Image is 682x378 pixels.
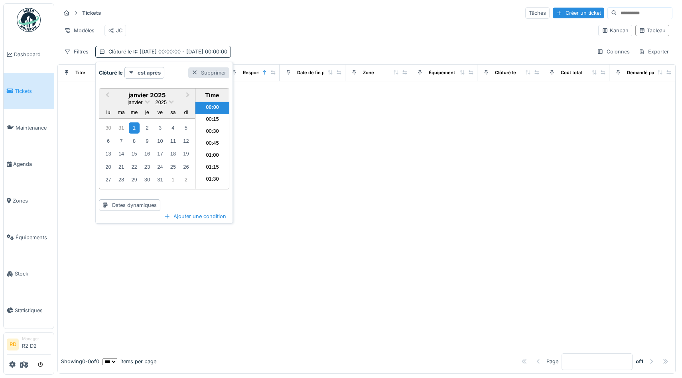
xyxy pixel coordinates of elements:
div: Kanban [602,27,629,34]
ul: Time [195,102,229,189]
span: janvier [128,99,143,105]
div: samedi [168,107,178,118]
div: Choose lundi 27 janvier 2025 [103,174,114,185]
div: Choose mardi 7 janvier 2025 [116,136,126,146]
div: items per page [102,358,156,365]
div: Choose vendredi 10 janvier 2025 [155,136,166,146]
span: 2025 [156,99,167,105]
div: Choose samedi 1 février 2025 [168,174,178,185]
div: Choose jeudi 16 janvier 2025 [142,148,152,159]
div: Tâches [525,7,550,19]
div: Choose mercredi 22 janvier 2025 [129,161,140,172]
div: Choose vendredi 31 janvier 2025 [155,174,166,185]
div: Tableau [639,27,666,34]
div: Showing 0 - 0 of 0 [61,358,99,365]
div: Choose dimanche 26 janvier 2025 [181,161,191,172]
li: 01:15 [195,162,229,174]
li: 00:15 [195,114,229,126]
strong: est après [138,69,161,77]
div: Choose mardi 31 décembre 2024 [116,122,126,133]
div: Time [197,92,227,98]
div: lundi [103,107,114,118]
div: vendredi [155,107,166,118]
div: Choose mardi 21 janvier 2025 [116,161,126,172]
span: Statistiques [15,307,51,314]
li: R2 D2 [22,336,51,353]
div: Choose jeudi 30 janvier 2025 [142,174,152,185]
div: Choose mercredi 29 janvier 2025 [129,174,140,185]
div: Responsable [243,69,271,76]
div: Choose vendredi 17 janvier 2025 [155,148,166,159]
div: Choose dimanche 12 janvier 2025 [181,136,191,146]
div: Modèles [61,25,98,36]
div: Choose jeudi 23 janvier 2025 [142,161,152,172]
div: jeudi [142,107,152,118]
li: 00:30 [195,126,229,138]
div: Choose samedi 11 janvier 2025 [168,136,178,146]
div: Clôturé le [108,48,227,55]
li: RD [7,339,19,350]
div: Titre [75,69,85,76]
div: Choose dimanche 5 janvier 2025 [181,122,191,133]
div: Colonnes [593,46,633,57]
div: JC [108,27,122,34]
div: Équipement [429,69,455,76]
div: Month janvier, 2025 [102,122,192,186]
div: Filtres [61,46,92,57]
div: Dates dynamiques [99,199,160,211]
div: Date de fin prévue [297,69,337,76]
div: Choose samedi 18 janvier 2025 [168,148,178,159]
div: Choose vendredi 3 janvier 2025 [155,122,166,133]
li: 00:45 [195,138,229,150]
div: Choose mercredi 15 janvier 2025 [129,148,140,159]
div: Demandé par [627,69,656,76]
button: Next Month [182,89,195,102]
strong: Tickets [79,9,104,17]
li: 00:00 [195,102,229,114]
div: Manager [22,336,51,342]
div: Choose samedi 4 janvier 2025 [168,122,178,133]
div: Choose jeudi 2 janvier 2025 [142,122,152,133]
div: Choose lundi 13 janvier 2025 [103,148,114,159]
li: 01:30 [195,174,229,186]
div: Exporter [635,46,672,57]
div: mardi [116,107,126,118]
div: Créer un ticket [553,8,604,18]
img: Badge_color-CXgf-gQk.svg [17,8,41,32]
h2: janvier 2025 [99,92,195,99]
div: Choose jeudi 9 janvier 2025 [142,136,152,146]
span: Maintenance [16,124,51,132]
div: Page [546,358,558,365]
div: Choose mardi 14 janvier 2025 [116,148,126,159]
div: Choose dimanche 19 janvier 2025 [181,148,191,159]
div: Choose dimanche 2 février 2025 [181,174,191,185]
span: Équipements [16,234,51,241]
strong: of 1 [636,358,643,365]
span: Tickets [15,87,51,95]
div: mercredi [129,107,140,118]
div: Choose lundi 20 janvier 2025 [103,161,114,172]
div: Choose mercredi 1 janvier 2025 [129,122,140,133]
button: Previous Month [100,89,113,102]
div: Choose samedi 25 janvier 2025 [168,161,178,172]
li: 01:45 [195,186,229,198]
div: Choose mercredi 8 janvier 2025 [129,136,140,146]
div: Choose mardi 28 janvier 2025 [116,174,126,185]
span: Stock [15,270,51,278]
div: Ajouter une condition [161,211,229,222]
span: [DATE] 00:00:00 - [DATE] 00:00:00 [132,49,227,55]
div: Choose vendredi 24 janvier 2025 [155,161,166,172]
span: Agenda [13,160,51,168]
div: Supprimer [188,67,229,78]
div: Choose lundi 30 décembre 2024 [103,122,114,133]
div: dimanche [181,107,191,118]
div: Choose lundi 6 janvier 2025 [103,136,114,146]
span: Zones [13,197,51,205]
div: Coût total [561,69,582,76]
strong: Clôturé le [99,69,123,77]
span: Dashboard [14,51,51,58]
div: Zone [363,69,374,76]
div: Clôturé le [495,69,516,76]
li: 01:00 [195,150,229,162]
